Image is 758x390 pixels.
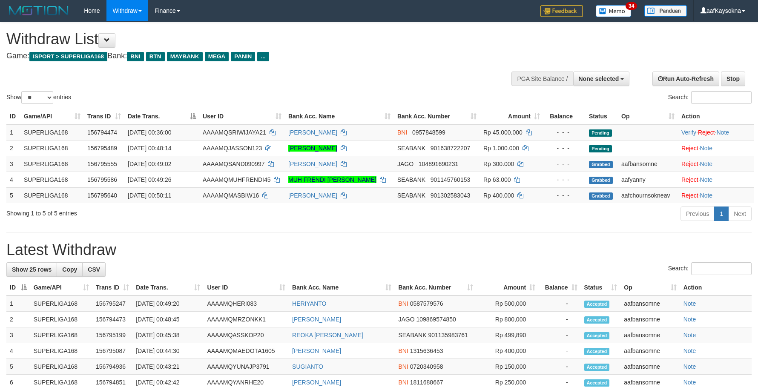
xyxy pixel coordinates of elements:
th: Game/API: activate to sort column ascending [20,109,84,124]
td: - [539,343,580,359]
span: Rp 400.000 [483,192,514,199]
span: Grabbed [589,177,613,184]
span: 156795640 [87,192,117,199]
span: Rp 63.000 [483,176,511,183]
a: [PERSON_NAME] [292,347,341,354]
th: Date Trans.: activate to sort column ascending [132,280,204,295]
td: 156795247 [92,295,132,312]
h1: Withdraw List [6,31,497,48]
td: [DATE] 00:49:20 [132,295,204,312]
span: AAAAMQSRIWIJAYA21 [203,129,266,136]
span: [DATE] 00:49:26 [128,176,171,183]
td: aafbansomne [618,156,678,172]
span: BNI [398,379,408,386]
span: 156795555 [87,161,117,167]
td: AAAAMQMRZONKK1 [204,312,289,327]
td: · [678,172,754,187]
a: [PERSON_NAME] [288,129,337,136]
span: Accepted [584,316,610,324]
span: Accepted [584,364,610,371]
th: Game/API: activate to sort column ascending [30,280,92,295]
a: CSV [82,262,106,277]
span: ... [257,52,269,61]
td: AAAAMQHERI083 [204,295,289,312]
span: [DATE] 00:50:11 [128,192,171,199]
span: Pending [589,145,612,152]
th: Status: activate to sort column ascending [581,280,621,295]
td: [DATE] 00:43:21 [132,359,204,375]
td: AAAAMQASSKOP20 [204,327,289,343]
th: User ID: activate to sort column ascending [204,280,289,295]
span: 156795489 [87,145,117,152]
h1: Latest Withdraw [6,241,752,258]
th: User ID: activate to sort column ascending [199,109,285,124]
label: Show entries [6,91,71,104]
span: AAAAMQMASBIW16 [203,192,259,199]
th: Trans ID: activate to sort column ascending [92,280,132,295]
td: 2 [6,140,20,156]
td: 4 [6,172,20,187]
td: Rp 800,000 [477,312,539,327]
input: Search: [691,262,752,275]
span: 156795586 [87,176,117,183]
td: SUPERLIGA168 [20,124,84,141]
td: aafchournsokneav [618,187,678,203]
span: AAAAMQJASSON123 [203,145,262,152]
span: Grabbed [589,192,613,200]
div: - - - [547,144,582,152]
a: [PERSON_NAME] [288,192,337,199]
h4: Game: Bank: [6,52,497,60]
span: BTN [146,52,165,61]
th: Bank Acc. Number: activate to sort column ascending [395,280,477,295]
div: - - - [547,191,582,200]
td: 156795199 [92,327,132,343]
a: SUGIANTO [292,363,323,370]
td: 156794473 [92,312,132,327]
span: SEABANK [397,192,425,199]
td: Rp 499,890 [477,327,539,343]
span: MAYBANK [167,52,203,61]
td: aafyanny [618,172,678,187]
span: Pending [589,129,612,137]
a: Note [683,347,696,354]
th: Amount: activate to sort column ascending [477,280,539,295]
td: SUPERLIGA168 [30,327,92,343]
td: aafbansomne [620,295,680,312]
th: Bank Acc. Name: activate to sort column ascending [289,280,395,295]
span: Rp 1.000.000 [483,145,519,152]
span: BNI [397,129,407,136]
span: Copy 0720340958 to clipboard [410,363,443,370]
a: Next [728,206,752,221]
span: Rp 45.000.000 [483,129,523,136]
td: aafbansomne [620,359,680,375]
td: Rp 500,000 [477,295,539,312]
td: - [539,359,580,375]
td: SUPERLIGA168 [30,359,92,375]
span: BNI [398,300,408,307]
td: 1 [6,124,20,141]
a: [PERSON_NAME] [288,161,337,167]
th: Trans ID: activate to sort column ascending [84,109,124,124]
span: Copy 901302583043 to clipboard [431,192,470,199]
span: BNI [127,52,144,61]
div: - - - [547,128,582,137]
td: 2 [6,312,30,327]
a: Reject [698,129,715,136]
span: [DATE] 00:48:14 [128,145,171,152]
td: SUPERLIGA168 [20,156,84,172]
label: Search: [668,91,752,104]
div: Showing 1 to 5 of 5 entries [6,206,310,218]
span: Copy 1315636453 to clipboard [410,347,443,354]
label: Search: [668,262,752,275]
td: · · [678,124,754,141]
th: Balance: activate to sort column ascending [539,280,580,295]
th: Date Trans.: activate to sort column descending [124,109,199,124]
a: REOKA [PERSON_NAME] [292,332,363,338]
td: · [678,156,754,172]
td: 156794936 [92,359,132,375]
span: Rp 300.000 [483,161,514,167]
a: Note [700,176,713,183]
a: Note [683,332,696,338]
a: Stop [721,72,745,86]
td: - [539,327,580,343]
